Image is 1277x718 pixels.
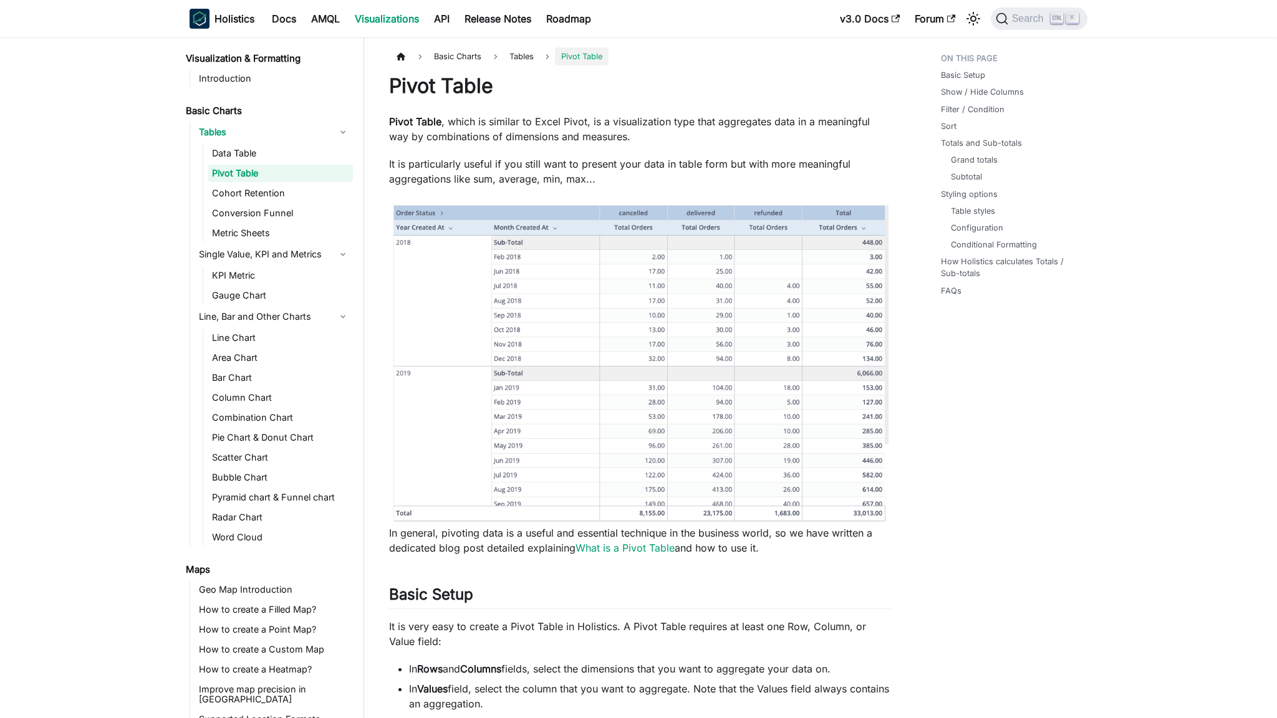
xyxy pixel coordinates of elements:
[304,9,347,29] a: AMQL
[941,188,998,200] a: Styling options
[941,120,957,132] a: Sort
[426,9,457,29] a: API
[389,115,441,128] strong: Pivot Table
[208,329,353,347] a: Line Chart
[208,529,353,546] a: Word Cloud
[208,489,353,506] a: Pyramid chart & Funnel chart
[389,619,891,649] p: It is very easy to create a Pivot Table in Holistics. A Pivot Table requires at least one Row, Co...
[208,389,353,406] a: Column Chart
[195,244,353,264] a: Single Value, KPI and Metrics
[208,409,353,426] a: Combination Chart
[951,171,982,183] a: Subtotal
[539,9,599,29] a: Roadmap
[208,349,353,366] a: Area Chart
[963,9,983,29] button: Switch between dark and light mode (currently light mode)
[195,661,353,678] a: How to create a Heatmap?
[941,69,985,81] a: Basic Setup
[417,682,448,695] strong: Values
[208,509,353,526] a: Radar Chart
[389,525,891,555] p: In general, pivoting data is a useful and essential technique in the business world, so we have w...
[503,47,540,65] span: Tables
[190,9,210,29] img: Holistics
[177,37,364,718] nav: Docs sidebar
[208,287,353,304] a: Gauge Chart
[190,9,254,29] a: HolisticsHolistics
[208,369,353,386] a: Bar Chart
[951,239,1037,251] a: Conditional Formatting
[907,9,963,29] a: Forum
[195,681,353,708] a: Improve map precision in [GEOGRAPHIC_DATA]
[208,184,353,202] a: Cohort Retention
[195,621,353,638] a: How to create a Point Map?
[457,9,539,29] a: Release Notes
[195,581,353,598] a: Geo Map Introduction
[195,641,353,658] a: How to create a Custom Map
[555,47,609,65] span: Pivot Table
[409,681,891,711] li: In field, select the column that you want to aggregate. Note that the Values field always contain...
[389,585,891,609] h2: Basic Setup
[832,9,907,29] a: v3.0 Docs
[991,7,1087,30] button: Search (Ctrl+K)
[941,256,1080,279] a: How Holistics calculates Totals / Sub-totals
[347,9,426,29] a: Visualizations
[389,156,891,186] p: It is particularly useful if you still want to present your data in table form but with more mean...
[208,145,353,162] a: Data Table
[1066,12,1079,24] kbd: K
[409,661,891,676] li: In and fields, select the dimensions that you want to aggregate your data on.
[195,70,353,87] a: Introduction
[941,103,1005,115] a: Filter / Condition
[941,137,1022,149] a: Totals and Sub-totals
[389,74,891,98] h1: Pivot Table
[195,307,353,327] a: Line, Bar and Other Charts
[182,102,353,120] a: Basic Charts
[208,449,353,466] a: Scatter Chart
[941,285,961,297] a: FAQs
[208,204,353,222] a: Conversion Funnel
[214,11,254,26] b: Holistics
[208,267,353,284] a: KPI Metric
[208,469,353,486] a: Bubble Chart
[264,9,304,29] a: Docs
[208,224,353,242] a: Metric Sheets
[417,663,443,675] strong: Rows
[576,542,675,554] a: What is a Pivot Table
[460,663,501,675] strong: Columns
[195,601,353,618] a: How to create a Filled Map?
[389,47,413,65] a: Home page
[951,222,1003,234] a: Configuration
[951,205,995,217] a: Table styles
[182,561,353,578] a: Maps
[389,47,891,65] nav: Breadcrumbs
[195,122,353,142] a: Tables
[389,114,891,144] p: , which is similar to Excel Pivot, is a visualization type that aggregates data in a meaningful w...
[208,429,353,446] a: Pie Chart & Donut Chart
[428,47,488,65] span: Basic Charts
[208,165,353,182] a: Pivot Table
[182,50,353,67] a: Visualization & Formatting
[1008,13,1051,24] span: Search
[941,86,1024,98] a: Show / Hide Columns
[951,154,998,166] a: Grand totals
